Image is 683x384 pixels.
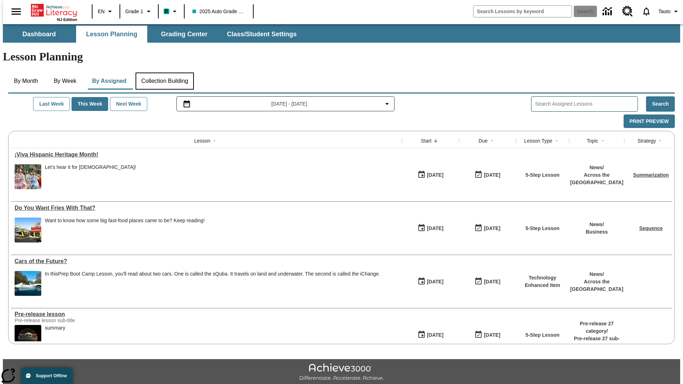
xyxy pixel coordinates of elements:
img: Achieve3000 Differentiate Accelerate Achieve [299,363,384,382]
img: One of the first McDonald's stores, with the iconic red sign and golden arches. [15,218,41,242]
p: News / [570,164,624,171]
div: Due [478,137,488,144]
div: Topic [587,137,598,144]
button: 01/22/25: First time the lesson was available [415,328,446,342]
button: Language: EN, Select a language [95,5,117,18]
button: Grade: Grade 1, Select a grade [122,5,156,18]
span: Class/Student Settings [227,30,297,38]
button: 08/01/26: Last day the lesson can be accessed [472,275,503,288]
button: By Assigned [86,73,132,90]
div: In this Prep Boot Camp Lesson, you'll read about two cars. One is called the sQuba. It travels on... [45,271,380,296]
testabrev: Prep Boot Camp Lesson, you'll read about two cars. One is called the sQuba. It travels on land an... [58,271,380,277]
button: Boost Class color is teal. Change class color [161,5,182,18]
button: 01/25/26: Last day the lesson can be accessed [472,328,503,342]
div: summary [45,325,65,350]
div: [DATE] [427,224,443,233]
button: Last Week [33,97,70,111]
button: This Week [72,97,108,111]
p: 5-Step Lesson [525,171,560,179]
div: [DATE] [484,277,500,286]
h1: Lesson Planning [3,50,680,63]
a: ¡Viva Hispanic Heritage Month! , Lessons [15,151,398,158]
button: Collection Building [136,73,194,90]
div: Want to know how some big fast-food places came to be? Keep reading! [45,218,205,242]
button: By Month [8,73,44,90]
a: Cars of the Future? , Lessons [15,258,398,265]
p: Across the [GEOGRAPHIC_DATA] [570,171,624,186]
button: Sort [656,137,665,145]
button: Profile/Settings [656,5,683,18]
button: Dashboard [4,26,75,43]
a: Home [31,3,77,17]
p: Across the [GEOGRAPHIC_DATA] [570,278,624,293]
svg: Collapse Date Range Filter [383,100,391,108]
div: Pre-release lesson sub-title [15,318,121,323]
p: Pre-release 27 category / [573,320,621,335]
span: Grading Center [161,30,207,38]
a: Resource Center, Will open in new tab [618,2,637,21]
span: B [165,7,168,16]
div: Let's hear it for Hispanic Americans! [45,164,136,189]
div: ¡Viva Hispanic Heritage Month! [15,151,398,158]
div: [DATE] [427,331,443,340]
button: Next Week [110,97,147,111]
button: Sort [552,137,561,145]
img: High-tech automobile treading water. [15,271,41,296]
div: [DATE] [427,171,443,180]
p: Technology Enhanced Item [519,274,566,289]
img: hero alt text [15,325,41,350]
button: 07/20/26: Last day the lesson can be accessed [472,222,503,235]
a: Summarization [633,172,669,178]
button: Sort [598,137,607,145]
p: News / [570,271,624,278]
span: NJ Edition [57,17,77,22]
a: Data Center [598,2,618,21]
div: In this [45,271,380,277]
div: Do You Want Fries With That? [15,205,398,211]
button: 09/21/25: Last day the lesson can be accessed [472,168,503,182]
button: Class/Student Settings [221,26,302,43]
div: [DATE] [484,224,500,233]
button: Sort [431,137,440,145]
button: 07/01/25: First time the lesson was available [415,275,446,288]
div: Home [31,2,77,22]
button: Print Preview [624,114,675,128]
button: Open side menu [6,1,27,22]
div: Strategy [637,137,656,144]
div: SubNavbar [3,24,680,43]
p: News / [586,221,608,228]
div: Pre-release lesson [15,311,398,318]
div: [DATE] [484,171,500,180]
div: [DATE] [484,331,500,340]
span: Support Offline [36,373,67,378]
span: Tauto [658,8,671,15]
span: Dashboard [22,30,56,38]
p: Business [586,228,608,236]
div: Lesson Type [524,137,552,144]
button: Grading Center [149,26,220,43]
p: Pre-release 27 sub-category [573,335,621,350]
button: Select the date range menu item [180,100,392,108]
button: Sort [210,137,219,145]
a: Pre-release lesson, Lessons [15,311,398,318]
input: Search Assigned Lessons [535,99,637,109]
div: SubNavbar [3,26,303,43]
div: Want to know how some big fast-food places came to be? Keep reading! [45,218,205,224]
button: Lesson Planning [76,26,147,43]
div: summary [45,325,65,331]
button: By Week [47,73,83,90]
p: 5-Step Lesson [525,331,560,339]
button: Search [646,96,675,112]
div: [DATE] [427,277,443,286]
span: 2025 Auto Grade 1 A [192,8,245,15]
div: Start [421,137,431,144]
div: Lesson [194,137,210,144]
button: 09/15/25: First time the lesson was available [415,168,446,182]
p: 5-Step Lesson [525,225,560,232]
span: Lesson Planning [86,30,137,38]
button: Sort [488,137,496,145]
